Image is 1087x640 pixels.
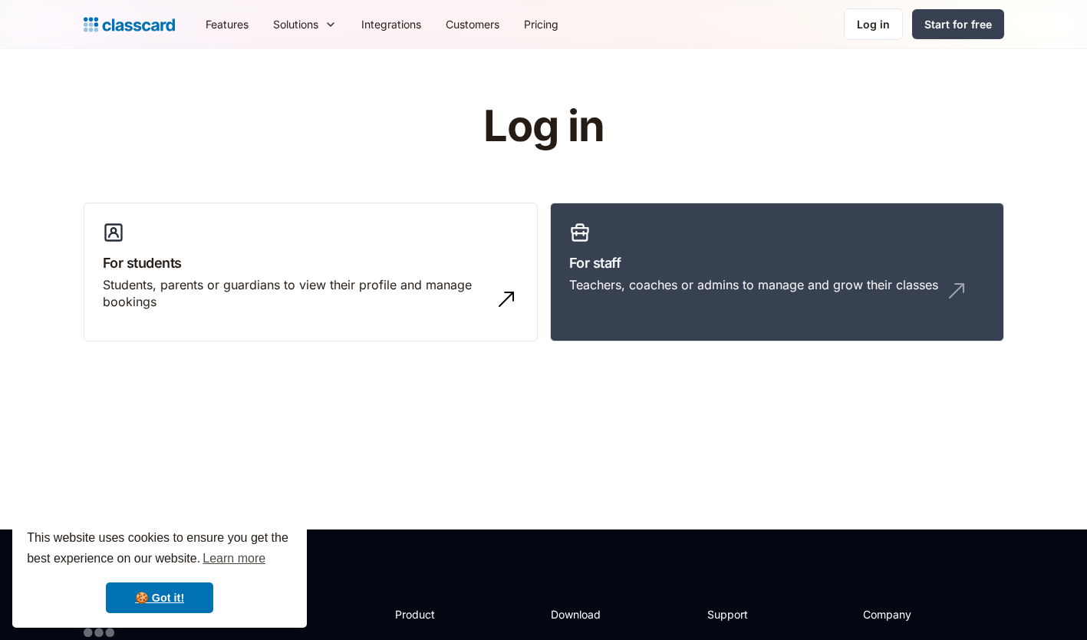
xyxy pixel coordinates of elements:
[912,9,1004,39] a: Start for free
[103,252,519,273] h3: For students
[200,547,268,570] a: learn more about cookies
[550,203,1004,342] a: For staffTeachers, coaches or admins to manage and grow their classes
[12,514,307,628] div: cookieconsent
[569,276,938,293] div: Teachers, coaches or admins to manage and grow their classes
[349,7,433,41] a: Integrations
[395,606,477,622] h2: Product
[27,529,292,570] span: This website uses cookies to ensure you get the best experience on our website.
[193,7,261,41] a: Features
[84,14,175,35] a: home
[569,252,985,273] h3: For staff
[106,582,213,613] a: dismiss cookie message
[551,606,614,622] h2: Download
[261,7,349,41] div: Solutions
[433,7,512,41] a: Customers
[924,16,992,32] div: Start for free
[273,16,318,32] div: Solutions
[707,606,769,622] h2: Support
[103,276,488,311] div: Students, parents or guardians to view their profile and manage bookings
[512,7,571,41] a: Pricing
[300,103,787,150] h1: Log in
[857,16,890,32] div: Log in
[84,203,538,342] a: For studentsStudents, parents or guardians to view their profile and manage bookings
[863,606,965,622] h2: Company
[844,8,903,40] a: Log in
